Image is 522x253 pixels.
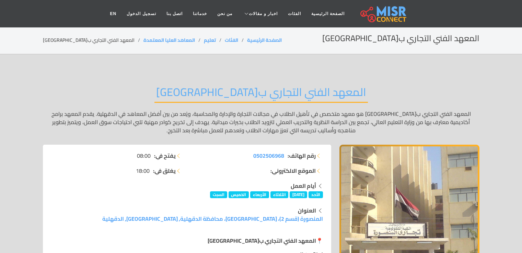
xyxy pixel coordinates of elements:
a: EN [105,7,122,20]
a: تسجيل الدخول [121,7,161,20]
p: 📍 [51,237,323,245]
span: الثلاثاء [270,191,289,198]
span: [DATE] [290,191,307,198]
a: الفئات [283,7,306,20]
h2: المعهد الفني التجاري ب[GEOGRAPHIC_DATA] [322,34,479,44]
a: اخبار و مقالات [237,7,283,20]
a: الفئات [225,36,238,45]
span: 08:00 [137,152,151,160]
a: المعاهد العليا المعتمدة [143,36,195,45]
strong: رقم الهاتف: [288,152,316,160]
span: الأربعاء [250,191,269,198]
span: 0502506968 [253,150,284,161]
a: خدماتنا [188,7,212,20]
strong: أيام العمل [291,181,316,191]
a: تعليم [204,36,216,45]
strong: يغلق في: [153,167,176,175]
strong: العنوان [298,205,316,216]
span: السبت [210,191,227,198]
h2: المعهد الفني التجاري ب[GEOGRAPHIC_DATA] [154,85,368,103]
img: main.misr_connect [360,5,406,22]
a: 0502506968 [253,152,284,160]
p: المعهد الفني التجاري ب[GEOGRAPHIC_DATA] هو معهد متخصص في تأهيل الطلاب في مجالات التجارة والإدارة ... [43,110,479,134]
span: الأحد [309,191,323,198]
strong: المعهد الفني التجاري ب[GEOGRAPHIC_DATA] [208,236,316,246]
span: 18:00 [136,167,150,175]
strong: الموقع الالكتروني: [270,167,316,175]
span: الخميس [229,191,249,198]
li: المعهد الفني التجاري ب[GEOGRAPHIC_DATA] [43,37,143,44]
a: الصفحة الرئيسية [247,36,282,45]
strong: يفتح في: [154,152,176,160]
span: اخبار و مقالات [249,11,278,17]
a: المنصورة (قسم 2)، [GEOGRAPHIC_DATA]، محافظة الدقهلية, [GEOGRAPHIC_DATA], الدقهلية [102,214,323,224]
a: الصفحة الرئيسية [306,7,350,20]
a: من نحن [212,7,237,20]
a: اتصل بنا [161,7,188,20]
